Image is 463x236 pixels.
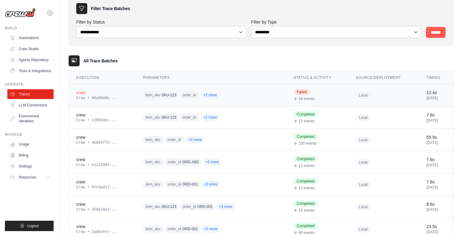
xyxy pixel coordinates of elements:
[7,111,54,126] a: Environment Variables
[5,132,54,137] div: Manage
[426,207,446,212] div: [DATE]
[356,182,371,188] span: Local
[294,223,318,229] span: Completed
[7,89,54,99] a: Traces
[299,208,314,213] span: 12 events
[83,58,118,64] h3: All Trace Batches
[69,196,453,218] tr: View details for crew execution
[356,204,371,210] span: Local
[201,114,219,121] span: +2 more
[76,207,128,212] div: Crew • 2592c8a3-...
[145,115,160,120] span: item_sku
[203,158,221,166] span: +2 more
[299,96,314,101] span: 18 events
[183,115,196,120] span: order_id
[76,90,128,96] div: crew
[426,230,446,234] div: [DATE]
[69,151,453,173] tr: View details for crew execution
[76,134,128,140] div: crew
[356,92,371,98] span: Local
[294,156,318,162] span: Completed
[299,141,317,146] span: 100 events
[356,115,371,121] span: Local
[145,93,160,98] span: item_sku
[7,100,54,110] a: LLM Connections
[136,72,286,84] th: Parameters
[348,72,419,84] th: Source/Deployment
[145,227,160,231] span: item_sku
[76,96,128,101] div: Crew • 06a60a0e-...
[426,140,446,145] div: [DATE]
[143,90,261,100] div: item_sku: SKU-123, order_id: , customer_name: Adi, customer_query: can you tell me about the size...
[69,106,453,129] tr: View details for crew execution
[182,182,198,187] span: ORD-001
[201,181,220,188] span: +2 more
[76,185,128,190] div: Crew • 97c4ad17-...
[299,163,314,168] span: 12 events
[426,118,446,123] div: [DATE]
[69,129,453,151] tr: View details for crew execution
[143,180,261,189] div: item_sku: , order_id: ORD-001, customer_name: Dewi, customer_query: refund status
[145,204,160,209] span: item_sku
[356,137,371,143] span: Local
[76,179,128,185] div: crew
[161,204,176,209] span: SKU-123
[7,44,54,54] a: Crew Studio
[76,112,128,118] div: crew
[426,112,446,118] div: 7.6s
[426,163,446,168] div: [DATE]
[76,223,128,230] div: crew
[294,201,318,207] span: Completed
[143,202,261,212] div: item_sku: SKU-123, order_id: ORD-001, current_year: 2025, customer_name: Adi, customer_query: ite...
[69,173,453,196] tr: View details for crew execution
[201,91,219,99] span: +2 more
[426,90,446,96] div: 13.4s
[7,150,54,160] a: Billing
[76,140,128,145] div: Crew • e6684f75-...
[143,157,261,167] div: item_sku: , order_id: ORD-ABC, customer_name: Rina, customer_query: Is there any delivery today?
[5,82,54,87] div: Operate
[201,225,220,233] span: +2 more
[69,72,136,84] th: Execution
[182,160,199,164] span: ORD-ABC
[5,221,54,231] button: Logout
[76,163,128,168] div: Crew • e1114991-...
[76,19,246,25] label: Filter by Status
[186,136,204,143] span: +2 more
[426,179,446,185] div: 7.8s
[356,159,371,165] span: Local
[27,223,39,228] span: Logout
[168,227,181,231] span: order_id
[69,84,453,106] tr: View details for crew execution
[168,137,181,142] span: order_id
[143,113,261,122] div: item_sku: SKU-123, order_id: , customer_name: Adi, customer_query: can you tell me about the size...
[426,185,446,190] div: [DATE]
[294,111,318,117] span: Completed
[294,178,318,184] span: Completed
[251,19,421,25] label: Filter by Type
[294,134,318,140] span: Completed
[161,93,176,98] span: SKU-123
[7,161,54,171] a: Settings
[145,160,160,164] span: item_sku
[7,66,54,76] a: Tools & Integrations
[294,89,310,95] span: Failed
[168,182,181,187] span: order_id
[426,223,446,230] div: 23.5s
[161,115,176,120] span: SKU-123
[419,72,453,84] th: Timing
[7,172,54,182] button: Resources
[7,139,54,149] a: Usage
[5,8,36,17] img: Logo
[216,203,235,210] span: +3 more
[168,160,181,164] span: order_id
[91,6,130,12] h3: Filter Trace Batches
[183,93,196,98] span: order_id
[5,26,54,31] div: Build
[426,134,446,140] div: 55.9s
[76,201,128,207] div: crew
[356,226,371,232] span: Local
[426,157,446,163] div: 7.6s
[145,182,160,187] span: item_sku
[299,119,314,124] span: 12 events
